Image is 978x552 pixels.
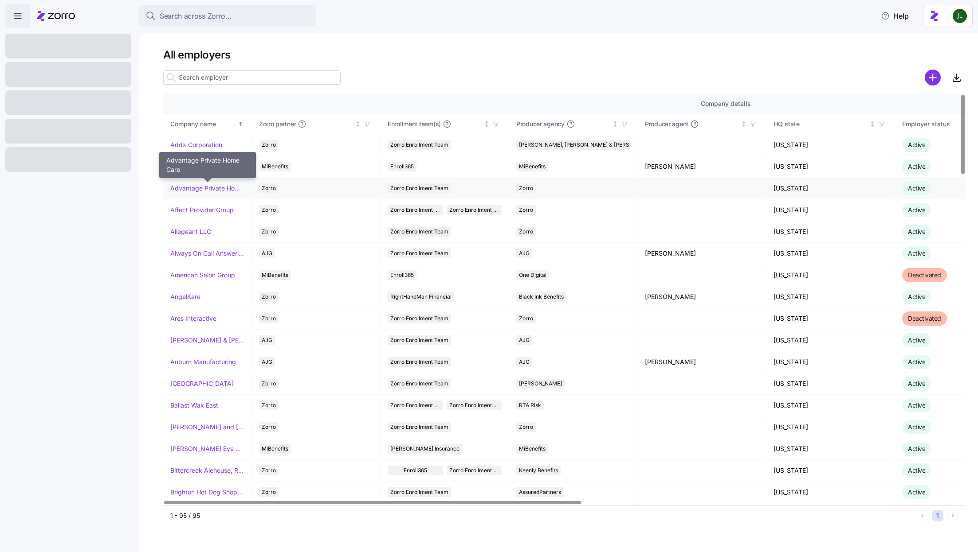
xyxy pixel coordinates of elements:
span: RTA Risk [519,400,541,410]
span: AssuredPartners [519,487,561,497]
span: Zorro [262,314,276,323]
span: Zorro Enrollment Team [390,227,448,237]
span: Zorro [262,466,276,475]
span: Zorro [519,227,533,237]
span: Producer agency [516,120,565,128]
span: Active [908,423,925,431]
button: Help [874,7,916,25]
td: [US_STATE] [766,308,895,330]
div: Not sorted [869,121,876,127]
span: Zorro Enrollment Team [390,183,448,193]
th: HQ stateNot sorted [766,114,895,134]
span: Zorro Enrollment Team [449,466,499,475]
img: d9b9d5af0451fe2f8c405234d2cf2198 [953,9,967,23]
div: Company name [170,119,236,129]
span: Zorro [262,487,276,497]
span: Zorro [262,292,276,302]
span: AJG [262,249,272,258]
td: [US_STATE] [766,373,895,395]
span: Zorro Enrollment Team [390,422,448,432]
span: Zorro [519,183,533,193]
span: Black Ink Benefits [519,292,564,302]
span: MiBenefits [262,162,288,171]
div: HQ state [774,119,868,129]
span: [PERSON_NAME] [519,379,562,389]
a: Brighton Hot Dog Shoppe [170,488,244,497]
span: Active [908,184,925,192]
div: Sorted ascending [237,121,244,127]
span: Zorro Enrollment Team [390,357,448,367]
span: Active [908,401,925,409]
a: Always On Call Answering Service [170,249,244,258]
a: American Salon Group [170,271,235,280]
span: Zorro Enrollment Team [390,335,448,345]
a: Bittercreek Alehouse, Red Feather Lounge, Diablo & Sons Saloon [170,466,244,475]
th: Enrollment team(s)Not sorted [381,114,509,134]
span: Search across Zorro... [160,11,232,22]
span: Zorro Enrollment Experts [449,400,499,410]
td: [US_STATE] [766,438,895,460]
a: [GEOGRAPHIC_DATA] [170,379,234,388]
th: Producer agencyNot sorted [509,114,638,134]
span: Enroll365 [404,466,427,475]
span: Zorro [262,400,276,410]
svg: add icon [925,70,941,86]
a: Affect Provider Group [170,206,234,214]
span: Zorro Enrollment Team [390,487,448,497]
span: Zorro [519,205,533,215]
span: Zorro Enrollment Experts [449,205,499,215]
div: Not sorted [483,121,490,127]
a: Allegeant LLC [170,227,211,236]
span: Enroll365 [390,270,414,280]
span: Active [908,141,925,148]
span: Zorro Enrollment Team [390,249,448,258]
button: 1 [932,510,943,521]
span: Zorro Enrollment Team [390,205,440,215]
span: Zorro Enrollment Team [390,140,448,150]
span: Active [908,466,925,474]
td: [US_STATE] [766,330,895,351]
span: Zorro [519,314,533,323]
span: Zorro [262,140,276,150]
td: [PERSON_NAME] [638,286,766,308]
div: Not sorted [612,121,618,127]
a: Auburn Manufacturing [170,358,236,366]
a: ADS TEC Energy [170,162,219,171]
span: [PERSON_NAME] Insurance [390,444,460,454]
td: [PERSON_NAME] [638,243,766,264]
th: Company nameSorted ascending [163,114,252,134]
span: Active [908,293,925,300]
span: Zorro [262,227,276,237]
span: Zorro Enrollment Team [390,379,448,389]
span: Zorro Enrollment Team [390,400,440,410]
td: [US_STATE] [766,221,895,243]
div: Not sorted [741,121,747,127]
div: 1 - 95 / 95 [170,511,913,520]
td: [US_STATE] [766,416,895,438]
span: Zorro [262,379,276,389]
a: [PERSON_NAME] & [PERSON_NAME]'s [170,336,244,345]
span: AJG [262,357,272,367]
span: Zorro Enrollment Team [390,314,448,323]
span: Deactivated [908,271,941,279]
input: Search employer [163,70,341,85]
span: Zorro [519,422,533,432]
span: Enroll365 [390,162,414,171]
td: [US_STATE] [766,156,895,178]
button: Previous page [917,510,928,521]
span: Help [881,11,909,21]
td: [US_STATE] [766,482,895,503]
td: [PERSON_NAME] [638,351,766,373]
th: Producer agentNot sorted [638,114,766,134]
span: MiBenefits [519,162,546,171]
span: Active [908,228,925,235]
a: AngelKare [170,292,200,301]
span: Zorro [262,205,276,215]
span: Deactivated [908,315,941,322]
span: AJG [519,335,530,345]
span: Producer agent [645,120,688,128]
span: MiBenefits [262,444,288,454]
span: AJG [519,249,530,258]
td: [US_STATE] [766,460,895,482]
a: Ballast Wax East [170,401,218,410]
